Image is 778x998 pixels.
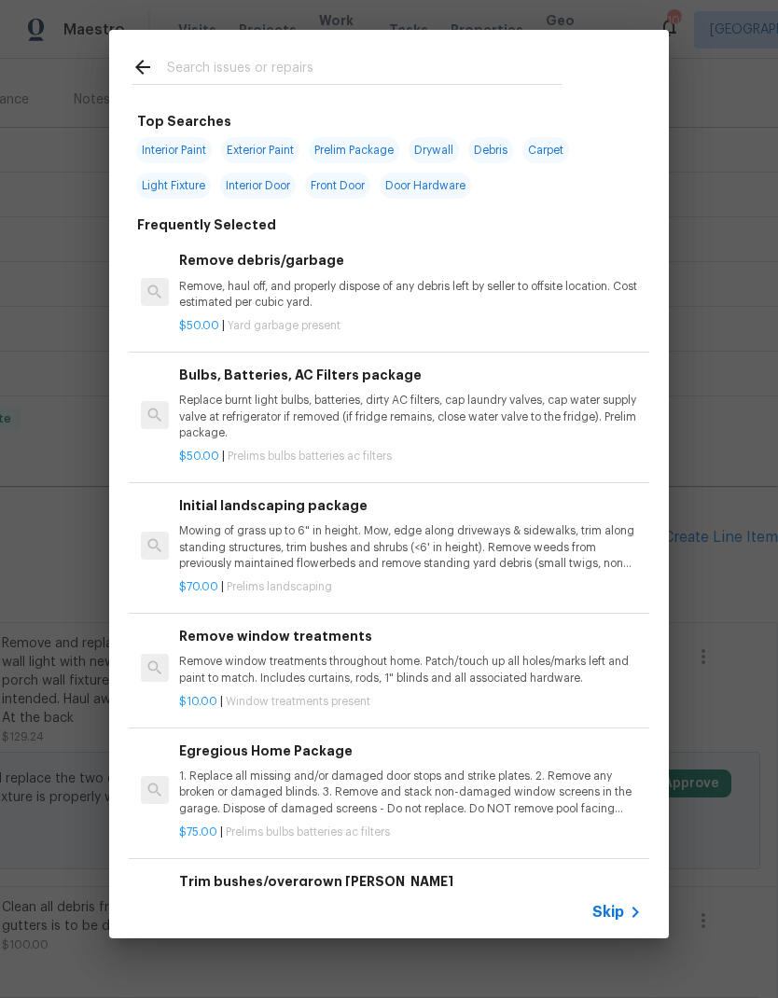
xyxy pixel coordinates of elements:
h6: Bulbs, Batteries, AC Filters package [179,365,642,385]
span: $70.00 [179,581,218,592]
span: Interior Door [220,173,296,199]
p: Remove window treatments throughout home. Patch/touch up all holes/marks left and paint to match.... [179,654,642,686]
span: Debris [468,137,513,163]
p: | [179,694,642,710]
span: Door Hardware [380,173,471,199]
p: | [179,825,642,840]
span: $50.00 [179,450,219,462]
span: $10.00 [179,696,217,707]
span: Prelims bulbs batteries ac filters [228,450,392,462]
p: | [179,318,642,334]
span: $75.00 [179,826,217,838]
input: Search issues or repairs [167,56,563,84]
span: Light Fixture [136,173,211,199]
p: | [179,449,642,464]
p: 1. Replace all missing and/or damaged door stops and strike plates. 2. Remove any broken or damag... [179,769,642,816]
h6: Top Searches [137,111,231,132]
span: Front Door [305,173,370,199]
span: Window treatments present [226,696,370,707]
span: Drywall [409,137,459,163]
span: Prelims landscaping [227,581,332,592]
h6: Egregious Home Package [179,741,642,761]
h6: Trim bushes/overgrown [PERSON_NAME] [179,871,642,892]
h6: Initial landscaping package [179,495,642,516]
span: Skip [592,903,624,922]
span: Yard garbage present [228,320,340,331]
span: Exterior Paint [221,137,299,163]
span: Prelim Package [309,137,399,163]
h6: Frequently Selected [137,215,276,235]
span: Carpet [522,137,569,163]
p: Replace burnt light bulbs, batteries, dirty AC filters, cap laundry valves, cap water supply valv... [179,393,642,440]
p: Remove, haul off, and properly dispose of any debris left by seller to offsite location. Cost est... [179,279,642,311]
span: Prelims bulbs batteries ac filters [226,826,390,838]
h6: Remove debris/garbage [179,250,642,270]
p: | [179,579,642,595]
span: Interior Paint [136,137,212,163]
p: Mowing of grass up to 6" in height. Mow, edge along driveways & sidewalks, trim along standing st... [179,523,642,571]
span: $50.00 [179,320,219,331]
h6: Remove window treatments [179,626,642,646]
